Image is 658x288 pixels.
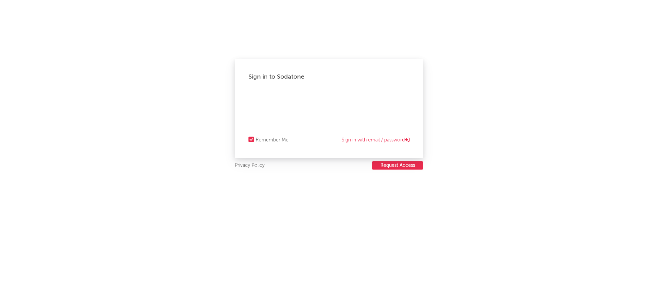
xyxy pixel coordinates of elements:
a: Request Access [372,161,423,170]
button: Request Access [372,161,423,170]
a: Sign in with email / password [342,136,410,144]
a: Privacy Policy [235,161,265,170]
div: Remember Me [256,136,289,144]
div: Sign in to Sodatone [248,73,410,81]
